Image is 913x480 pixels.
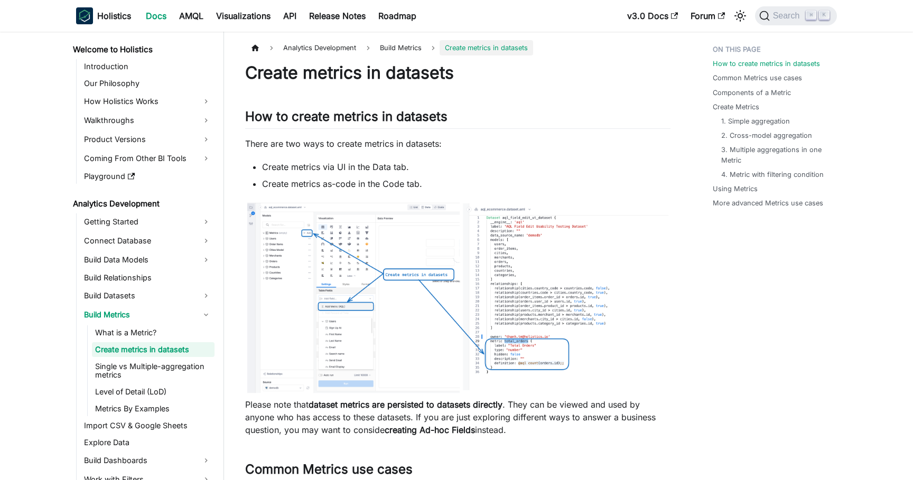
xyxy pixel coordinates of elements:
[92,384,215,399] a: Level of Detail (LoD)
[245,40,265,55] a: Home page
[277,7,303,24] a: API
[713,184,758,194] a: Using Metrics
[92,342,215,357] a: Create metrics in datasets
[139,7,173,24] a: Docs
[81,232,215,249] a: Connect Database
[245,109,670,129] h2: How to create metrics in datasets
[81,93,215,110] a: How Holistics Works
[81,150,215,167] a: Coming From Other BI Tools
[721,145,826,165] a: 3. Multiple aggregations in one Metric
[81,112,215,129] a: Walkthroughs
[245,40,670,55] nav: Breadcrumbs
[81,131,215,148] a: Product Versions
[684,7,731,24] a: Forum
[81,306,215,323] a: Build Metrics
[806,11,816,20] kbd: ⌘
[81,418,215,433] a: Import CSV & Google Sheets
[81,287,215,304] a: Build Datasets
[372,7,423,24] a: Roadmap
[76,7,93,24] img: Holistics
[210,7,277,24] a: Visualizations
[278,40,361,55] span: Analytics Development
[173,7,210,24] a: AMQL
[92,325,215,340] a: What is a Metric?
[245,398,670,436] p: Please note that . They can be viewed and used by anyone who has access to these datasets. If you...
[81,59,215,74] a: Introduction
[81,435,215,450] a: Explore Data
[713,59,820,69] a: How to create metrics in datasets
[245,62,670,83] h1: Create metrics in datasets
[732,7,749,24] button: Switch between dark and light mode (currently light mode)
[81,169,215,184] a: Playground
[721,130,812,140] a: 2. Cross-model aggregation
[721,116,790,126] a: 1. Simple aggregation
[66,32,224,480] nav: Docs sidebar
[245,137,670,150] p: There are two ways to create metrics in datasets:
[92,401,215,416] a: Metrics By Examples
[303,7,372,24] a: Release Notes
[621,7,684,24] a: v3.0 Docs
[76,7,131,24] a: HolisticsHolistics
[713,88,791,98] a: Components of a Metric
[97,10,131,22] b: Holistics
[70,42,215,57] a: Welcome to Holistics
[385,425,475,435] strong: creating Ad-hoc Fields
[309,399,502,410] strong: dataset metrics are persisted to datasets directly
[81,452,215,469] a: Build Dashboards
[721,170,824,180] a: 4. Metric with filtering condition
[262,161,670,173] li: Create metrics via UI in the Data tab.
[81,270,215,285] a: Build Relationships
[81,251,215,268] a: Build Data Models
[81,213,215,230] a: Getting Started
[245,201,670,395] img: aql-create-dataset-metrics
[375,40,427,55] span: Build Metrics
[713,102,759,112] a: Create Metrics
[70,196,215,211] a: Analytics Development
[819,11,830,20] kbd: K
[713,198,823,208] a: More advanced Metrics use cases
[713,73,802,83] a: Common Metrics use cases
[755,6,837,25] button: Search (Command+K)
[92,359,215,382] a: Single vs Multiple-aggregation metrics
[440,40,533,55] span: Create metrics in datasets
[262,177,670,190] li: Create metrics as-code in the Code tab.
[81,76,215,91] a: Our Philosophy
[770,11,806,21] span: Search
